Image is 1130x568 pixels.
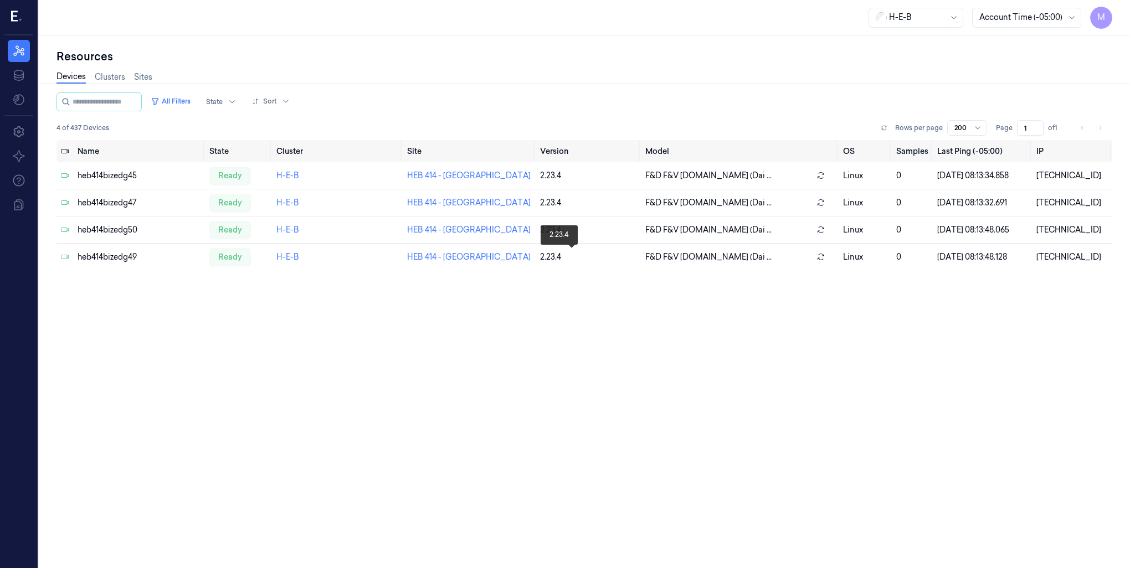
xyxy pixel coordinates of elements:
[645,251,772,263] span: F&D F&V [DOMAIN_NAME] (Dai ...
[78,197,201,209] div: heb414bizedg47
[843,251,887,263] p: linux
[78,170,201,182] div: heb414bizedg45
[843,224,887,236] p: linux
[1048,123,1066,133] span: of 1
[896,224,928,236] div: 0
[276,252,299,262] a: H-E-B
[996,123,1013,133] span: Page
[205,140,271,162] th: State
[540,170,636,182] div: 2.23.4
[937,197,1028,209] div: [DATE] 08:13:32.691
[209,248,251,266] div: ready
[407,225,531,235] a: HEB 414 - [GEOGRAPHIC_DATA]
[276,171,299,180] a: H-E-B
[73,140,205,162] th: Name
[540,197,636,209] div: 2.23.4
[843,170,887,182] p: linux
[896,170,928,182] div: 0
[407,252,531,262] a: HEB 414 - [GEOGRAPHIC_DATA]
[1036,224,1108,236] div: [TECHNICAL_ID]
[645,197,772,209] span: F&D F&V [DOMAIN_NAME] (Dai ...
[645,170,772,182] span: F&D F&V [DOMAIN_NAME] (Dai ...
[540,251,636,263] div: 2.23.4
[1075,120,1108,136] nav: pagination
[645,224,772,236] span: F&D F&V [DOMAIN_NAME] (Dai ...
[933,140,1032,162] th: Last Ping (-05:00)
[1032,140,1112,162] th: IP
[209,167,251,184] div: ready
[641,140,839,162] th: Model
[407,171,531,180] a: HEB 414 - [GEOGRAPHIC_DATA]
[403,140,536,162] th: Site
[895,123,943,133] p: Rows per page
[937,251,1028,263] div: [DATE] 08:13:48.128
[896,197,928,209] div: 0
[56,49,1112,64] div: Resources
[937,224,1028,236] div: [DATE] 08:13:48.065
[56,123,109,133] span: 4 of 437 Devices
[78,251,201,263] div: heb414bizedg49
[209,194,251,211] div: ready
[276,198,299,208] a: H-E-B
[843,197,887,209] p: linux
[937,170,1028,182] div: [DATE] 08:13:34.858
[95,71,125,83] a: Clusters
[407,198,531,208] a: HEB 414 - [GEOGRAPHIC_DATA]
[892,140,933,162] th: Samples
[209,221,251,239] div: ready
[536,140,641,162] th: Version
[896,251,928,263] div: 0
[56,71,86,84] a: Devices
[1090,7,1112,29] button: M
[1036,197,1108,209] div: [TECHNICAL_ID]
[146,92,195,110] button: All Filters
[540,224,636,236] div: 2.23.4
[134,71,152,83] a: Sites
[78,224,201,236] div: heb414bizedg50
[1036,170,1108,182] div: [TECHNICAL_ID]
[1036,251,1108,263] div: [TECHNICAL_ID]
[276,225,299,235] a: H-E-B
[272,140,403,162] th: Cluster
[839,140,891,162] th: OS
